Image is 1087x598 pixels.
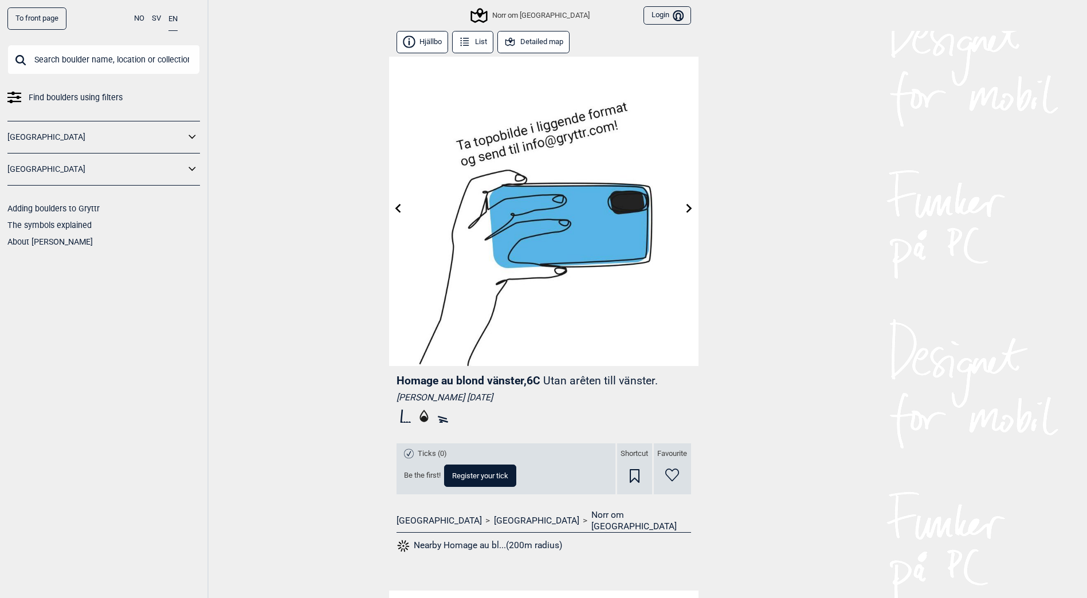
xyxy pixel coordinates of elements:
[643,6,690,25] button: Login
[7,204,100,213] a: Adding boulders to Gryttr
[7,7,66,30] a: To front page
[7,89,200,106] a: Find boulders using filters
[389,57,698,366] img: Bilde Mangler
[444,465,516,487] button: Register your tick
[452,31,494,53] button: List
[472,9,589,22] div: Norr om [GEOGRAPHIC_DATA]
[7,161,185,178] a: [GEOGRAPHIC_DATA]
[397,374,540,387] span: Homage au blond vänster , 6C
[397,31,449,53] button: Hjällbo
[494,515,579,526] a: [GEOGRAPHIC_DATA]
[397,509,691,533] nav: > >
[397,392,691,403] div: [PERSON_NAME] [DATE]
[397,538,563,553] button: Nearby Homage au bl...(200m radius)
[168,7,178,31] button: EN
[7,129,185,145] a: [GEOGRAPHIC_DATA]
[7,45,200,74] input: Search boulder name, location or collection
[404,471,441,481] span: Be the first!
[591,509,691,533] a: Norr om [GEOGRAPHIC_DATA]
[497,31,570,53] button: Detailed map
[657,449,687,459] span: Favourite
[617,443,652,494] div: Shortcut
[152,7,161,30] button: SV
[543,374,658,387] p: Utan arêten till vänster.
[134,7,144,30] button: NO
[29,89,123,106] span: Find boulders using filters
[452,472,508,479] span: Register your tick
[7,237,93,246] a: About [PERSON_NAME]
[7,221,92,230] a: The symbols explained
[418,449,447,459] span: Ticks (0)
[397,515,482,526] a: [GEOGRAPHIC_DATA]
